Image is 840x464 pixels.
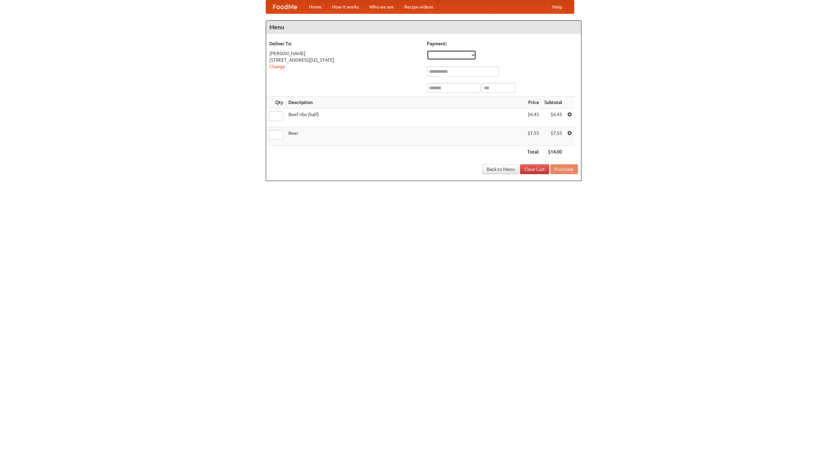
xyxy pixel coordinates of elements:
[482,164,519,174] a: Back to Menu
[525,96,542,109] th: Price
[364,0,399,13] a: Who we are
[266,21,581,34] h4: Menu
[550,164,578,174] button: Purchase
[304,0,327,13] a: Home
[542,146,565,158] th: $14.00
[399,0,438,13] a: Recipe videos
[269,40,420,47] h5: Deliver To:
[542,109,565,127] td: $6.45
[269,50,420,57] div: [PERSON_NAME]
[427,40,578,47] h5: Payment:
[542,96,565,109] th: Subtotal
[269,57,420,63] div: [STREET_ADDRESS][US_STATE]
[286,96,525,109] th: Description
[525,127,542,146] td: $7.55
[286,109,525,127] td: Beef ribs (half)
[327,0,364,13] a: How it works
[520,164,549,174] a: Clear Cart
[269,64,285,69] a: Change
[266,0,304,13] a: FoodMe
[525,146,542,158] th: Total:
[547,0,567,13] a: Help
[266,96,286,109] th: Qty
[525,109,542,127] td: $6.45
[542,127,565,146] td: $7.55
[286,127,525,146] td: Beer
